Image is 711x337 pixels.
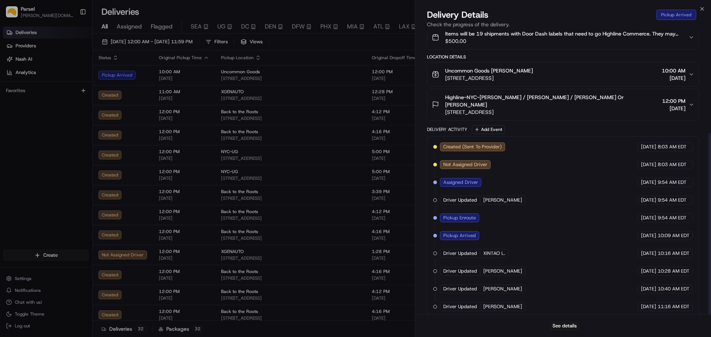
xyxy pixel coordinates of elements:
[427,9,488,21] span: Delivery Details
[658,286,690,292] span: 10:40 AM EDT
[445,74,533,82] span: [STREET_ADDRESS]
[483,286,522,292] span: [PERSON_NAME]
[427,21,699,28] p: Check the progress of the delivery.
[658,144,687,150] span: 8:03 AM EDT
[472,125,505,134] button: Add Event
[658,215,687,221] span: 9:54 AM EDT
[658,179,687,186] span: 9:54 AM EDT
[74,164,90,169] span: Pylon
[7,96,50,102] div: Past conversations
[445,30,682,37] span: Items will be 19 shipments with Door Dash labels that need to go Highline Commerce. They may be i...
[641,232,656,239] span: [DATE]
[427,26,699,49] button: Items will be 19 shipments with Door Dash labels that need to go Highline Commerce. They may be i...
[483,303,522,310] span: [PERSON_NAME]
[641,197,656,203] span: [DATE]
[7,146,13,152] div: 📗
[658,161,687,168] span: 8:03 AM EDT
[23,115,60,121] span: [PERSON_NAME]
[641,303,656,310] span: [DATE]
[63,146,69,152] div: 💻
[658,268,690,274] span: 10:28 AM EDT
[7,71,21,84] img: 1736555255976-a54dd68f-1ca7-489b-9aae-adbdc363a1c4
[115,95,135,104] button: See all
[443,179,478,186] span: Assigned Driver
[443,232,476,239] span: Pickup Arrived
[427,89,699,120] button: Highline-NYC-[PERSON_NAME] / [PERSON_NAME] / [PERSON_NAME] Or [PERSON_NAME][STREET_ADDRESS]12:00 ...
[483,197,522,203] span: [PERSON_NAME]
[443,286,477,292] span: Driver Updated
[427,63,699,86] button: Uncommon Goods [PERSON_NAME][STREET_ADDRESS]10:00 AM[DATE]
[443,197,477,203] span: Driver Updated
[641,268,656,274] span: [DATE]
[427,127,467,132] div: Delivery Activity
[19,48,122,55] input: Clear
[641,250,656,257] span: [DATE]
[445,67,533,74] span: Uncommon Goods [PERSON_NAME]
[662,74,685,82] span: [DATE]
[52,163,90,169] a: Powered byPylon
[33,71,121,78] div: Start new chat
[16,71,29,84] img: 1755196953914-cd9d9cba-b7f7-46ee-b6f5-75ff69acacf5
[549,321,580,331] button: See details
[658,250,690,257] span: 10:16 AM EDT
[658,197,687,203] span: 9:54 AM EDT
[126,73,135,82] button: Start new chat
[443,215,476,221] span: Pickup Enroute
[70,145,119,153] span: API Documentation
[443,303,477,310] span: Driver Updated
[443,144,502,150] span: Created (Sent To Provider)
[662,105,685,112] span: [DATE]
[61,115,64,121] span: •
[641,179,656,186] span: [DATE]
[60,142,122,156] a: 💻API Documentation
[443,250,477,257] span: Driver Updated
[641,215,656,221] span: [DATE]
[7,108,19,119] img: Alex Weir
[33,78,102,84] div: We're available if you need us!
[445,108,659,116] span: [STREET_ADDRESS]
[662,67,685,74] span: 10:00 AM
[15,145,57,153] span: Knowledge Base
[7,7,22,22] img: Nash
[4,142,60,156] a: 📗Knowledge Base
[427,54,699,60] div: Location Details
[658,303,690,310] span: 11:16 AM EDT
[483,250,505,257] span: XINTAO L.
[445,94,659,108] span: Highline-NYC-[PERSON_NAME] / [PERSON_NAME] / [PERSON_NAME] Or [PERSON_NAME]
[443,268,477,274] span: Driver Updated
[641,144,656,150] span: [DATE]
[483,268,522,274] span: [PERSON_NAME]
[66,115,81,121] span: [DATE]
[445,37,682,45] span: $500.00
[443,161,487,168] span: Not Assigned Driver
[7,30,135,41] p: Welcome 👋
[641,161,656,168] span: [DATE]
[641,286,656,292] span: [DATE]
[658,232,690,239] span: 10:09 AM EDT
[662,97,685,105] span: 12:00 PM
